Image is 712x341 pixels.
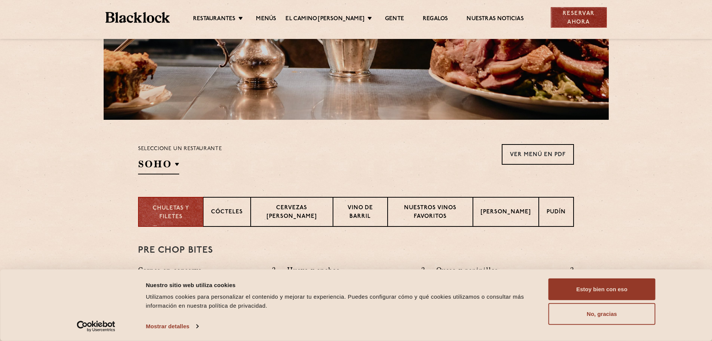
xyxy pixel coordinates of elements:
a: Ver menú en PDF [502,144,574,165]
font: Restaurantes [193,16,235,22]
font: 2 [421,266,425,273]
font: Vino de barril [348,205,373,219]
font: Utilizamos cookies para personalizar el contenido y mejorar tu experiencia. Puedes configurar cóm... [146,293,524,309]
font: Carnes en conserva [PERSON_NAME] y kimchi [138,266,230,284]
a: Cookiebot centrado en el usuario - se abre en una nueva ventana [63,321,129,332]
font: Mostrar detalles [146,323,190,329]
font: Estoy bien con eso [576,286,627,292]
font: Cervezas [PERSON_NAME] [267,205,317,219]
font: Menús [256,16,276,22]
a: Restaurantes [193,15,235,24]
font: Pre Chop Bites [138,246,213,255]
a: Menús [256,15,276,24]
font: Chuletas y filetes [153,205,189,220]
font: Regalos [423,16,448,22]
font: SOHO [138,159,172,169]
font: Queso y pepinillos [436,266,498,273]
font: No, gracias [587,311,617,317]
font: Pudín [547,209,566,215]
a: Nuestras noticias [467,15,523,24]
font: 2 [570,266,574,273]
a: Gente [385,15,404,24]
a: Mostrar detalles [146,321,198,332]
font: Seleccione un restaurante [138,146,222,152]
button: Estoy bien con eso [548,278,656,300]
font: Huevo y anchoa [287,266,340,273]
font: Cócteles [211,209,243,215]
font: Reservar ahora [563,11,595,25]
font: Ver menú en PDF [510,152,566,158]
font: El camino [PERSON_NAME] [285,16,364,22]
font: Nuestros vinos favoritos [404,205,456,219]
font: Gente [385,16,404,22]
button: No, gracias [548,303,656,325]
a: Regalos [423,15,448,24]
font: Nuestras noticias [467,16,523,22]
img: BL_Textured_Logo-footer-cropped.svg [106,12,170,23]
font: Nuestro sitio web utiliza cookies [146,281,236,288]
font: [PERSON_NAME] [481,209,531,215]
font: 2 [272,266,276,273]
a: El camino [PERSON_NAME] [285,15,364,24]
